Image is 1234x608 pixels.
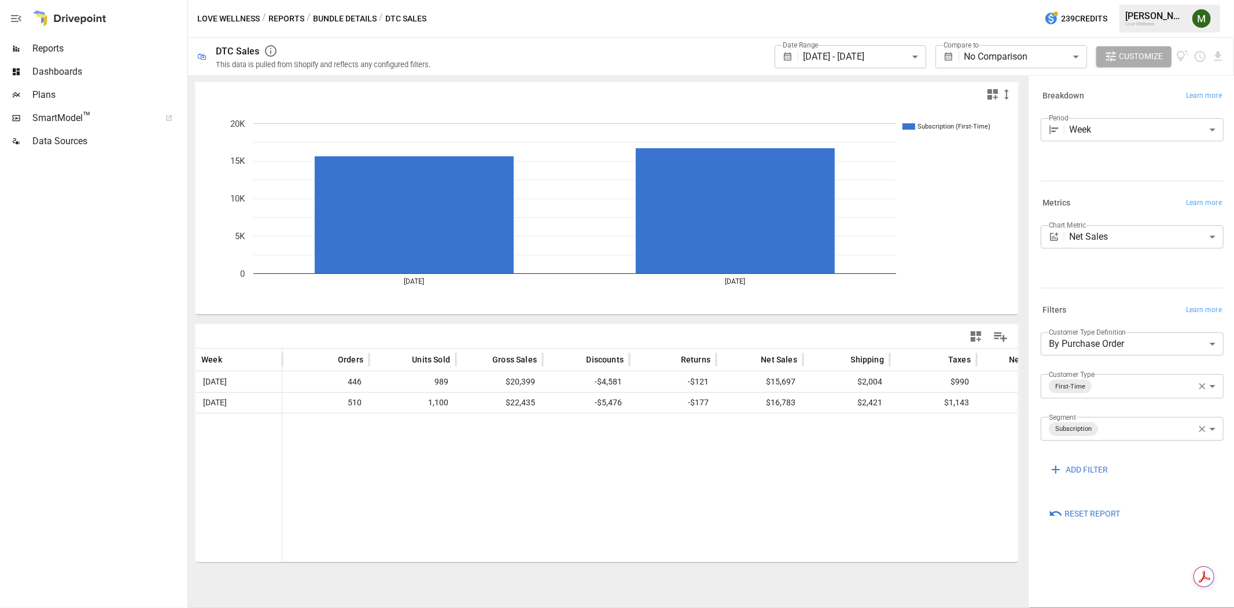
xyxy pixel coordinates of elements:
[307,12,311,26] div: /
[635,393,710,413] span: -$177
[1064,507,1120,521] span: Reset Report
[83,109,91,124] span: ™
[32,88,185,102] span: Plans
[1041,459,1116,480] button: ADD FILTER
[948,354,971,365] span: Taxes
[1043,197,1071,210] h6: Metrics
[1176,46,1189,67] button: View documentation
[1049,220,1086,230] label: Chart Metric
[223,351,240,368] button: Sort
[664,351,680,368] button: Sort
[1125,10,1185,21] div: [PERSON_NAME]
[462,393,537,413] span: $22,435
[1049,327,1126,337] label: Customer Type Definition
[197,51,207,62] div: 🛍
[196,106,1019,314] svg: A chart.
[235,231,245,241] text: 5K
[988,324,1014,350] button: Manage Columns
[896,372,971,392] span: $990
[1186,90,1222,102] span: Learn more
[635,372,710,392] span: -$121
[1049,113,1069,123] label: Period
[321,351,337,368] button: Sort
[1192,9,1211,28] img: Meredith Lacasse
[992,351,1008,368] button: Sort
[1186,197,1222,209] span: Learn more
[230,156,245,167] text: 15K
[32,65,185,79] span: Dashboards
[404,277,425,285] text: [DATE]
[743,351,760,368] button: Sort
[548,393,624,413] span: -$5,476
[722,372,797,392] span: $15,697
[809,393,884,413] span: $2,421
[1070,225,1224,248] div: Net Sales
[834,351,850,368] button: Sort
[313,12,377,26] button: Bundle Details
[1119,49,1163,64] span: Customize
[1051,422,1096,435] span: Subscription
[201,372,229,392] span: [DATE]
[1041,332,1224,356] div: By Purchase Order
[809,372,884,392] span: $2,004
[338,354,363,365] span: Orders
[1066,463,1108,477] span: ADD FILTER
[931,351,947,368] button: Sort
[32,111,153,125] span: SmartModel
[586,354,624,365] span: Discounts
[32,42,185,56] span: Reports
[288,372,363,392] span: 446
[375,393,450,413] span: 1,100
[1061,12,1107,26] span: 239 Credits
[548,372,624,392] span: -$4,581
[412,354,450,365] span: Units Sold
[1043,90,1084,102] h6: Breakdown
[230,119,245,129] text: 20K
[1041,503,1128,524] button: Reset Report
[475,351,491,368] button: Sort
[896,393,971,413] span: $1,143
[1043,304,1067,317] h6: Filters
[681,354,710,365] span: Returns
[230,193,245,204] text: 10K
[268,12,304,26] button: Reports
[1194,50,1207,63] button: Schedule report
[262,12,266,26] div: /
[395,351,411,368] button: Sort
[1070,118,1224,141] div: Week
[918,123,990,130] text: Subscription (First-Time)
[944,40,979,50] label: Compare to
[982,393,1058,413] span: $20,346
[783,40,819,50] label: Date Range
[803,45,926,68] div: [DATE] - [DATE]
[288,393,363,413] span: 510
[375,372,450,392] span: 989
[201,354,222,365] span: Week
[982,372,1058,392] span: $18,691
[761,354,797,365] span: Net Sales
[1049,412,1076,422] label: Segment
[722,393,797,413] span: $16,783
[1185,2,1218,35] button: Meredith Lacasse
[201,393,229,413] span: [DATE]
[725,277,746,285] text: [DATE]
[1049,369,1095,379] label: Customer Type
[1040,8,1112,30] button: 239Credits
[1186,305,1222,316] span: Learn more
[1125,21,1185,27] div: Love Wellness
[1009,354,1058,365] span: Net Revenue
[1096,46,1172,67] button: Customize
[569,351,585,368] button: Sort
[216,60,430,69] div: This data is pulled from Shopify and reflects any configured filters.
[964,45,1086,68] div: No Comparison
[851,354,884,365] span: Shipping
[1051,380,1090,393] span: First-Time
[379,12,383,26] div: /
[1211,50,1225,63] button: Download report
[216,46,259,57] div: DTC Sales
[462,372,537,392] span: $20,399
[197,12,260,26] button: Love Wellness
[32,134,185,148] span: Data Sources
